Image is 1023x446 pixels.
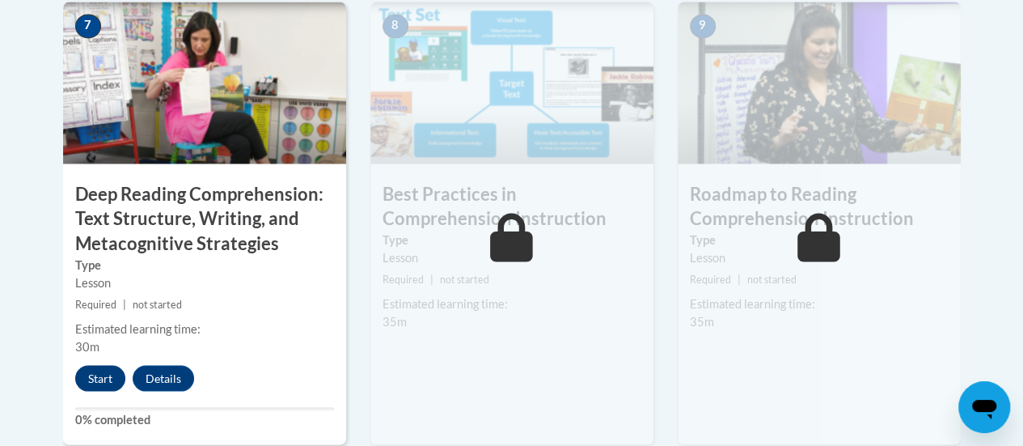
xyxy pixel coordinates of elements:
[383,248,641,266] div: Lesson
[690,314,714,328] span: 35m
[75,14,101,38] span: 7
[383,231,641,248] label: Type
[958,381,1010,433] iframe: Button to launch messaging window
[63,2,346,164] img: Course Image
[430,273,433,285] span: |
[383,273,424,285] span: Required
[370,181,653,231] h3: Best Practices in Comprehension Instruction
[440,273,489,285] span: not started
[690,295,949,312] div: Estimated learning time:
[75,298,116,310] span: Required
[738,273,741,285] span: |
[133,298,182,310] span: not started
[370,2,653,164] img: Course Image
[383,314,407,328] span: 35m
[75,365,125,391] button: Start
[123,298,126,310] span: |
[383,295,641,312] div: Estimated learning time:
[678,181,961,231] h3: Roadmap to Reading Comprehension Instruction
[383,14,408,38] span: 8
[75,320,334,338] div: Estimated learning time:
[690,14,716,38] span: 9
[690,273,731,285] span: Required
[75,256,334,274] label: Type
[75,274,334,291] div: Lesson
[678,2,961,164] img: Course Image
[133,365,194,391] button: Details
[747,273,797,285] span: not started
[690,248,949,266] div: Lesson
[63,181,346,256] h3: Deep Reading Comprehension: Text Structure, Writing, and Metacognitive Strategies
[75,410,334,428] label: 0% completed
[690,231,949,248] label: Type
[75,339,99,353] span: 30m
